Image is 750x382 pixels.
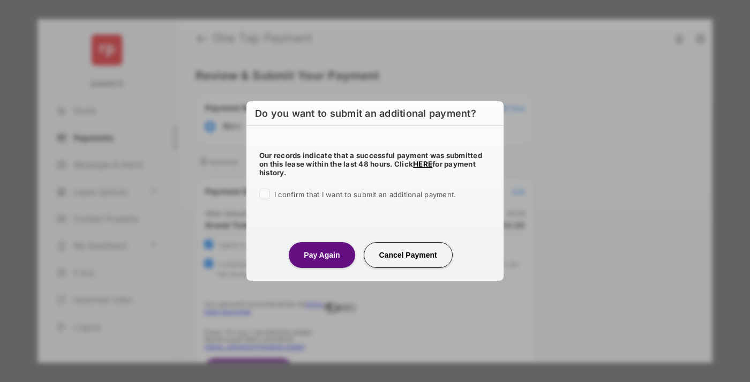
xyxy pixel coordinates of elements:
span: I confirm that I want to submit an additional payment. [274,190,456,199]
button: Cancel Payment [364,242,453,268]
h6: Do you want to submit an additional payment? [246,101,504,126]
h5: Our records indicate that a successful payment was submitted on this lease within the last 48 hou... [259,151,491,177]
a: HERE [413,160,432,168]
button: Pay Again [289,242,355,268]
